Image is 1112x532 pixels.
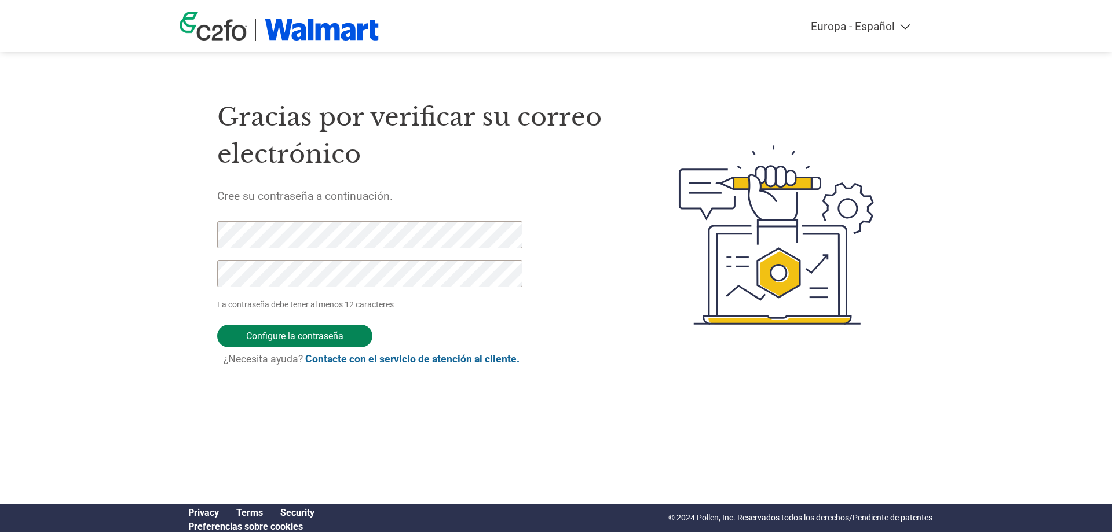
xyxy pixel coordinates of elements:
[180,521,323,532] div: Open Cookie Preferences Modal
[217,299,526,311] p: La contraseña debe tener al menos 12 caracteres
[658,82,895,388] img: create-password
[224,353,520,365] span: ¿Necesita ayuda?
[188,521,303,532] a: Cookie Preferences, opens a dedicated popup modal window
[217,98,624,173] h1: Gracias por verificar su correo electrónico
[217,325,372,347] input: Configure la contraseña
[265,19,379,41] img: Walmart
[217,189,624,203] h5: Cree su contraseña a continuación.
[280,507,314,518] a: Security
[668,512,932,524] p: © 2024 Pollen, Inc. Reservados todos los derechos/Pendiente de patentes
[180,12,247,41] img: c2fo logo
[236,507,263,518] a: Terms
[188,507,219,518] a: Privacy
[305,353,520,365] a: Contacte con el servicio de atención al cliente.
